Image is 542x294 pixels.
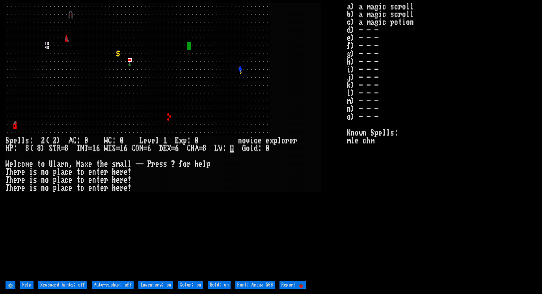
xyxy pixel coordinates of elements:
[128,184,132,192] div: !
[45,176,49,184] div: o
[92,184,96,192] div: n
[159,160,163,168] div: s
[61,184,65,192] div: a
[208,281,231,289] input: Bold: on
[76,184,80,192] div: t
[53,184,57,192] div: p
[235,281,275,289] input: Font: Amiga 500
[230,145,234,153] mark: H
[88,176,92,184] div: e
[112,137,116,145] div: :
[21,160,25,168] div: o
[41,145,45,153] div: )
[104,176,108,184] div: r
[199,160,203,168] div: e
[88,145,92,153] div: =
[143,145,147,153] div: =
[6,160,9,168] div: W
[116,160,120,168] div: m
[96,184,100,192] div: t
[270,137,274,145] div: x
[246,145,250,153] div: o
[187,145,191,153] div: C
[13,184,17,192] div: e
[41,168,45,176] div: n
[96,168,100,176] div: t
[53,145,57,153] div: T
[65,184,69,192] div: c
[88,168,92,176] div: e
[61,160,65,168] div: r
[17,184,21,192] div: r
[21,168,25,176] div: e
[57,168,61,176] div: l
[167,145,171,153] div: X
[6,184,9,192] div: T
[33,176,37,184] div: s
[37,160,41,168] div: t
[53,168,57,176] div: p
[175,137,179,145] div: E
[45,168,49,176] div: o
[124,168,128,176] div: e
[128,176,132,184] div: !
[76,160,80,168] div: M
[76,168,80,176] div: t
[57,145,61,153] div: R
[171,145,175,153] div: =
[151,137,155,145] div: e
[25,145,29,153] div: 8
[203,160,207,168] div: l
[9,160,13,168] div: e
[41,184,45,192] div: n
[49,160,53,168] div: U
[6,145,9,153] div: H
[84,160,88,168] div: x
[21,176,25,184] div: e
[69,168,73,176] div: e
[143,137,147,145] div: e
[9,145,13,153] div: P
[29,160,33,168] div: e
[274,137,278,145] div: p
[29,176,33,184] div: i
[120,160,124,168] div: a
[61,145,65,153] div: =
[281,137,285,145] div: o
[116,168,120,176] div: e
[100,176,104,184] div: e
[179,160,183,168] div: f
[57,184,61,192] div: l
[116,145,120,153] div: =
[13,145,17,153] div: :
[29,168,33,176] div: i
[218,145,222,153] div: V
[195,145,199,153] div: A
[108,145,112,153] div: I
[214,145,218,153] div: L
[57,137,61,145] div: )
[242,145,246,153] div: G
[163,137,167,145] div: 1
[104,184,108,192] div: r
[92,145,96,153] div: 1
[140,145,143,153] div: N
[128,168,132,176] div: !
[132,145,136,153] div: C
[116,176,120,184] div: e
[100,160,104,168] div: h
[222,145,226,153] div: :
[53,176,57,184] div: p
[187,160,191,168] div: r
[120,137,124,145] div: 0
[179,137,183,145] div: x
[178,281,203,289] input: Color: on
[17,137,21,145] div: l
[88,160,92,168] div: e
[242,137,246,145] div: o
[171,160,175,168] div: ?
[80,168,84,176] div: o
[17,160,21,168] div: c
[92,168,96,176] div: n
[138,281,173,289] input: Inventory: on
